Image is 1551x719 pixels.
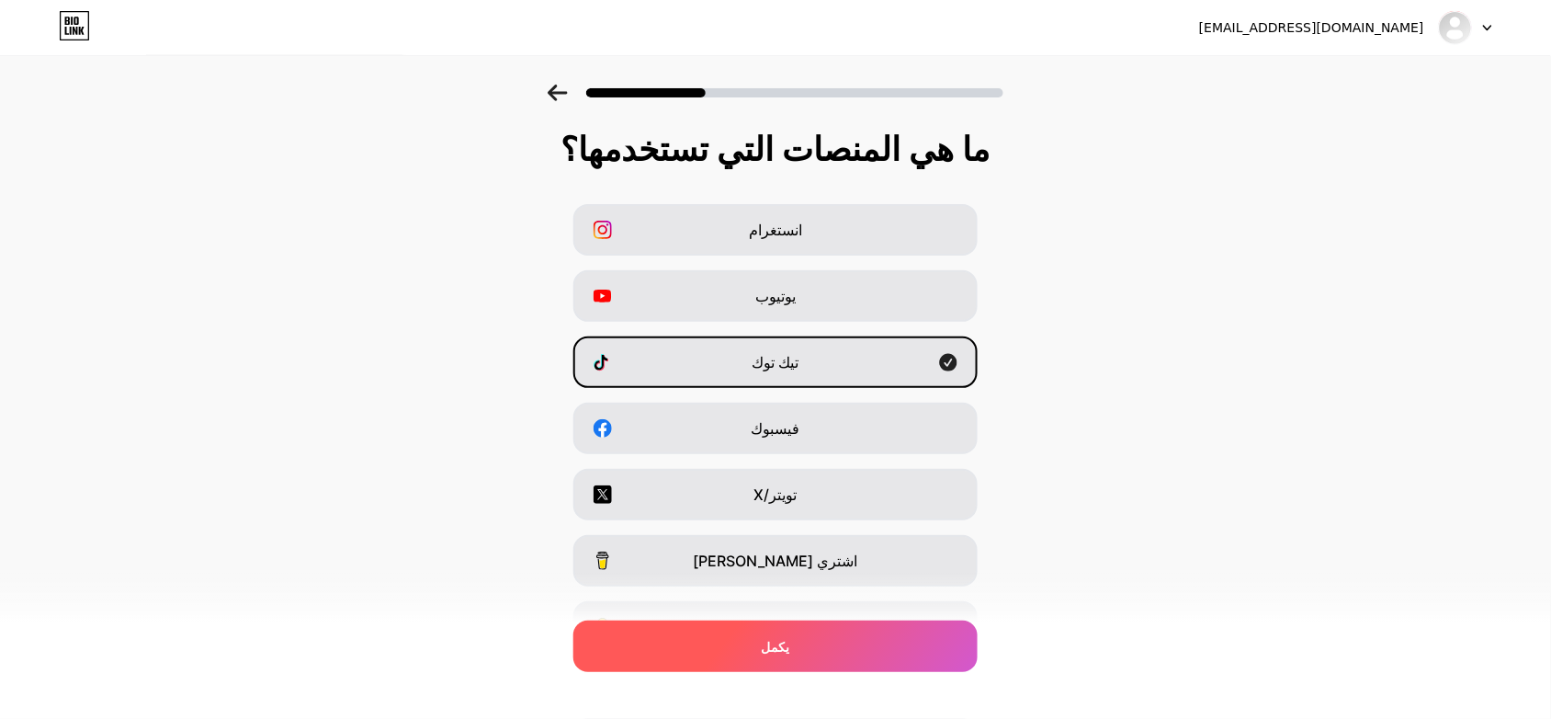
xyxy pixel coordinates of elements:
[561,129,991,169] font: ما هي المنصات التي تستخدمها؟
[688,684,864,702] font: لدي موقع على شبكة الإنترنت
[1199,20,1424,35] font: [EMAIL_ADDRESS][DOMAIN_NAME]
[754,485,798,504] font: تويتر/X
[755,287,796,305] font: يوتيوب
[762,639,790,655] font: يكمل
[753,353,799,371] font: تيك توك
[749,221,802,239] font: انستغرام
[742,618,810,636] font: سناب شات
[752,419,800,438] font: فيسبوك
[1438,10,1473,45] img: محمد454
[694,552,858,570] font: اشتري [PERSON_NAME]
